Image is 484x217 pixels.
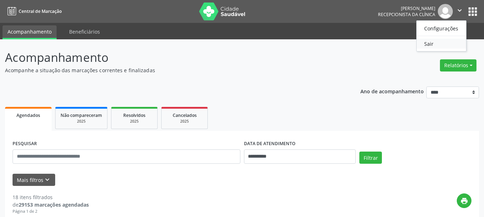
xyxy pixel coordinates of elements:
span: Agendados [16,112,40,118]
div: 2025 [167,119,202,124]
i: keyboard_arrow_down [43,176,51,184]
img: img [438,4,453,19]
p: Acompanhamento [5,49,337,66]
button: apps [466,5,479,18]
span: Recepcionista da clínica [378,11,435,18]
span: Não compareceram [61,112,102,118]
div: Página 1 de 2 [13,208,89,214]
a: Sair [417,39,466,49]
button: Mais filtroskeyboard_arrow_down [13,174,55,186]
div: [PERSON_NAME] [378,5,435,11]
button: Filtrar [359,152,382,164]
ul:  [416,20,466,51]
label: DATA DE ATENDIMENTO [244,138,296,149]
p: Acompanhe a situação das marcações correntes e finalizadas [5,66,337,74]
a: Central de Marcação [5,5,62,17]
button:  [453,4,466,19]
button: Relatórios [440,59,476,71]
span: Resolvidos [123,112,145,118]
div: 18 itens filtrados [13,193,89,201]
a: Beneficiários [64,25,105,38]
span: Cancelados [173,112,197,118]
strong: 29153 marcações agendadas [19,201,89,208]
div: 2025 [116,119,152,124]
div: 2025 [61,119,102,124]
a: Configurações [417,23,466,33]
div: de [13,201,89,208]
a: Acompanhamento [3,25,57,39]
i:  [456,6,464,14]
span: Central de Marcação [19,8,62,14]
label: PESQUISAR [13,138,37,149]
i: print [460,197,468,205]
button: print [457,193,471,208]
p: Ano de acompanhamento [360,87,424,95]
